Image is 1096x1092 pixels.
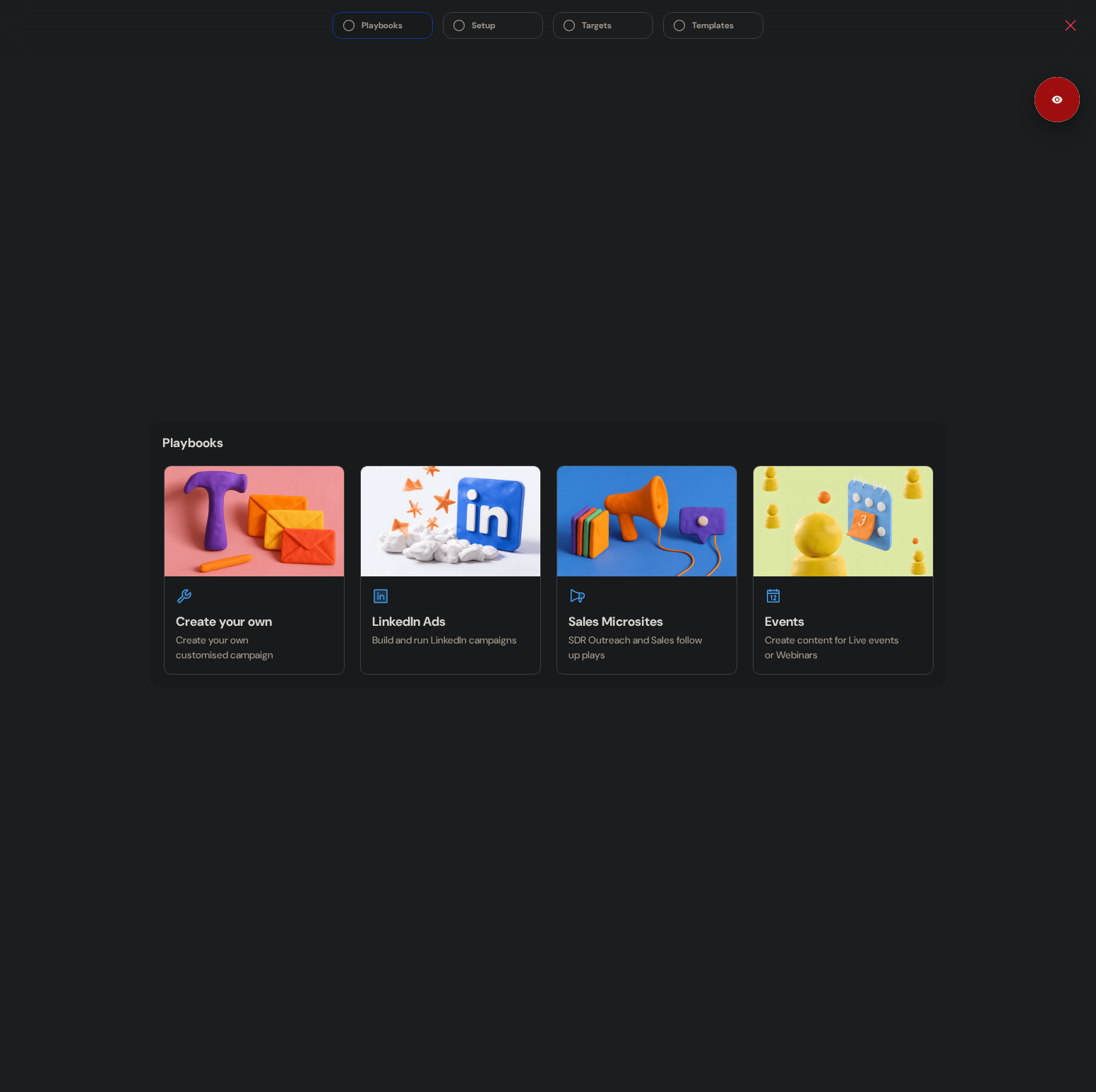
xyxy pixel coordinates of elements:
[176,633,333,663] div: Create your own customised campaign
[372,613,529,630] div: LinkedIn Ads
[554,13,653,38] button: Targets
[1062,17,1079,34] button: Close
[162,434,934,451] div: Playbooks
[333,13,432,38] button: Playbooks
[443,13,542,38] button: Setup
[361,466,540,576] img: LinkedIn Ads
[372,633,529,648] div: Build and run LinkedIn campaigns
[765,613,922,630] div: Events
[176,613,333,630] div: Create your own
[568,633,725,663] div: SDR Outreach and Sales follow up plays
[557,466,737,576] img: Sales Microsites
[664,13,763,38] button: Templates
[753,466,933,576] img: Events
[765,633,922,663] div: Create content for Live events or Webinars
[165,466,344,576] img: Create your own
[568,613,725,630] div: Sales Microsites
